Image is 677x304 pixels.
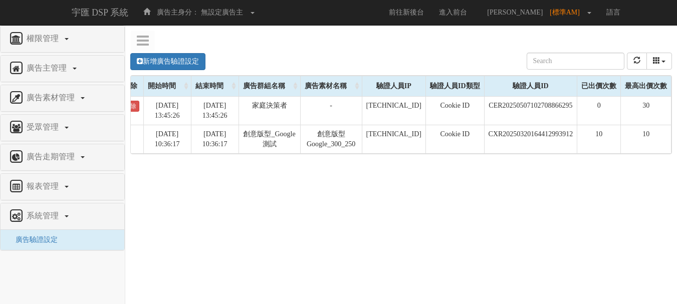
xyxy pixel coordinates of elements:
[621,125,671,153] td: 10
[8,236,58,243] a: 廣告驗證設定
[239,125,300,153] td: 創意版型_Google 測試
[8,120,117,136] a: 受眾管理
[484,96,577,125] td: CER20250507102708866295
[300,96,362,125] td: -
[239,76,300,96] div: 廣告群組名稱
[8,208,117,224] a: 系統管理
[646,53,672,70] div: Columns
[621,76,671,96] div: 最高出價次數
[191,96,239,125] td: [DATE] 13:45:26
[191,125,239,153] td: [DATE] 10:36:17
[527,53,624,70] input: Search
[8,31,117,47] a: 權限管理
[426,76,484,96] div: 驗證人員ID類型
[157,9,199,16] span: 廣告主身分：
[425,96,484,125] td: Cookie ID
[144,76,191,96] div: 開始時間
[24,211,64,220] span: 系統管理
[484,125,577,153] td: CXR20250320164412993912
[646,53,672,70] button: columns
[8,149,117,165] a: 廣告走期管理
[8,179,117,195] a: 報表管理
[482,9,548,16] span: [PERSON_NAME]
[362,76,425,96] div: 驗證人員IP
[577,125,621,153] td: 10
[362,125,425,153] td: [TECHNICAL_ID]
[191,76,239,96] div: 結束時間
[24,152,80,161] span: 廣告走期管理
[577,96,621,125] td: 0
[300,125,362,153] td: 創意版型 Google_300_250
[550,9,585,16] span: [標準AM]
[24,123,64,131] span: 受眾管理
[143,96,191,125] td: [DATE] 13:45:26
[143,125,191,153] td: [DATE] 10:36:17
[362,96,425,125] td: [TECHNICAL_ID]
[130,53,205,70] a: 新增廣告驗證設定
[24,182,64,190] span: 報表管理
[301,76,362,96] div: 廣告素材名稱
[24,93,80,102] span: 廣告素材管理
[621,96,671,125] td: 30
[24,34,64,43] span: 權限管理
[425,125,484,153] td: Cookie ID
[239,96,300,125] td: 家庭決策者
[201,9,243,16] span: 無設定廣告主
[627,53,647,70] button: refresh
[485,76,577,96] div: 驗證人員ID
[577,76,620,96] div: 已出價次數
[8,90,117,106] a: 廣告素材管理
[24,64,72,72] span: 廣告主管理
[8,61,117,77] a: 廣告主管理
